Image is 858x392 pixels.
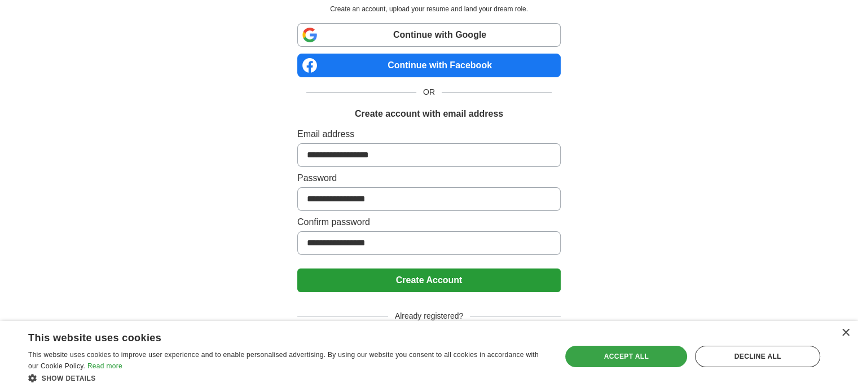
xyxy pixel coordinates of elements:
[87,362,122,370] a: Read more, opens a new window
[565,346,687,367] div: Accept all
[297,54,561,77] a: Continue with Facebook
[297,268,561,292] button: Create Account
[355,107,503,121] h1: Create account with email address
[841,329,850,337] div: Close
[42,375,96,382] span: Show details
[300,4,558,14] p: Create an account, upload your resume and land your dream role.
[695,346,820,367] div: Decline all
[28,351,539,370] span: This website uses cookies to improve user experience and to enable personalised advertising. By u...
[388,310,470,322] span: Already registered?
[297,23,561,47] a: Continue with Google
[297,215,561,229] label: Confirm password
[28,372,545,384] div: Show details
[297,171,561,185] label: Password
[416,86,442,98] span: OR
[28,328,517,345] div: This website uses cookies
[297,127,561,141] label: Email address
